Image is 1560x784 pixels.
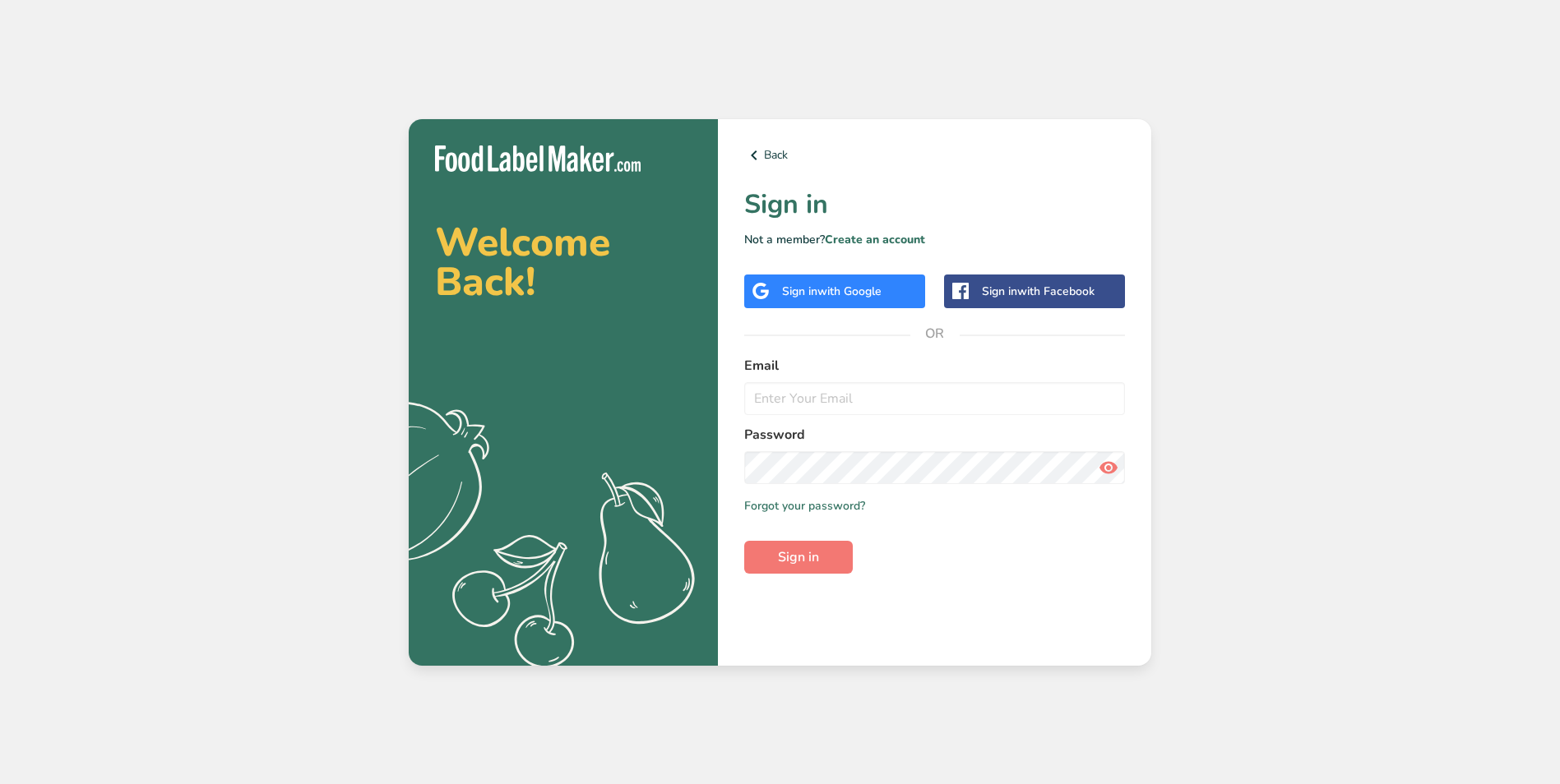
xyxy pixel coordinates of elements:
a: Create an account [825,232,925,247]
a: Forgot your password? [744,497,865,514]
img: Food Label Maker [435,145,641,173]
div: Sign in [782,283,882,300]
input: Enter Your Email [744,382,1125,415]
span: with Facebook [1017,284,1095,299]
span: with Google [817,284,882,299]
h1: Sign in [744,185,1125,224]
div: Sign in [982,283,1095,300]
a: Back [744,145,1125,165]
button: Sign in [744,541,853,574]
label: Email [744,356,1125,376]
h2: Welcome Back! [435,223,692,302]
label: Password [744,425,1125,445]
span: Sign in [778,547,819,567]
span: OR [910,309,960,358]
p: Not a member? [744,231,1125,248]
